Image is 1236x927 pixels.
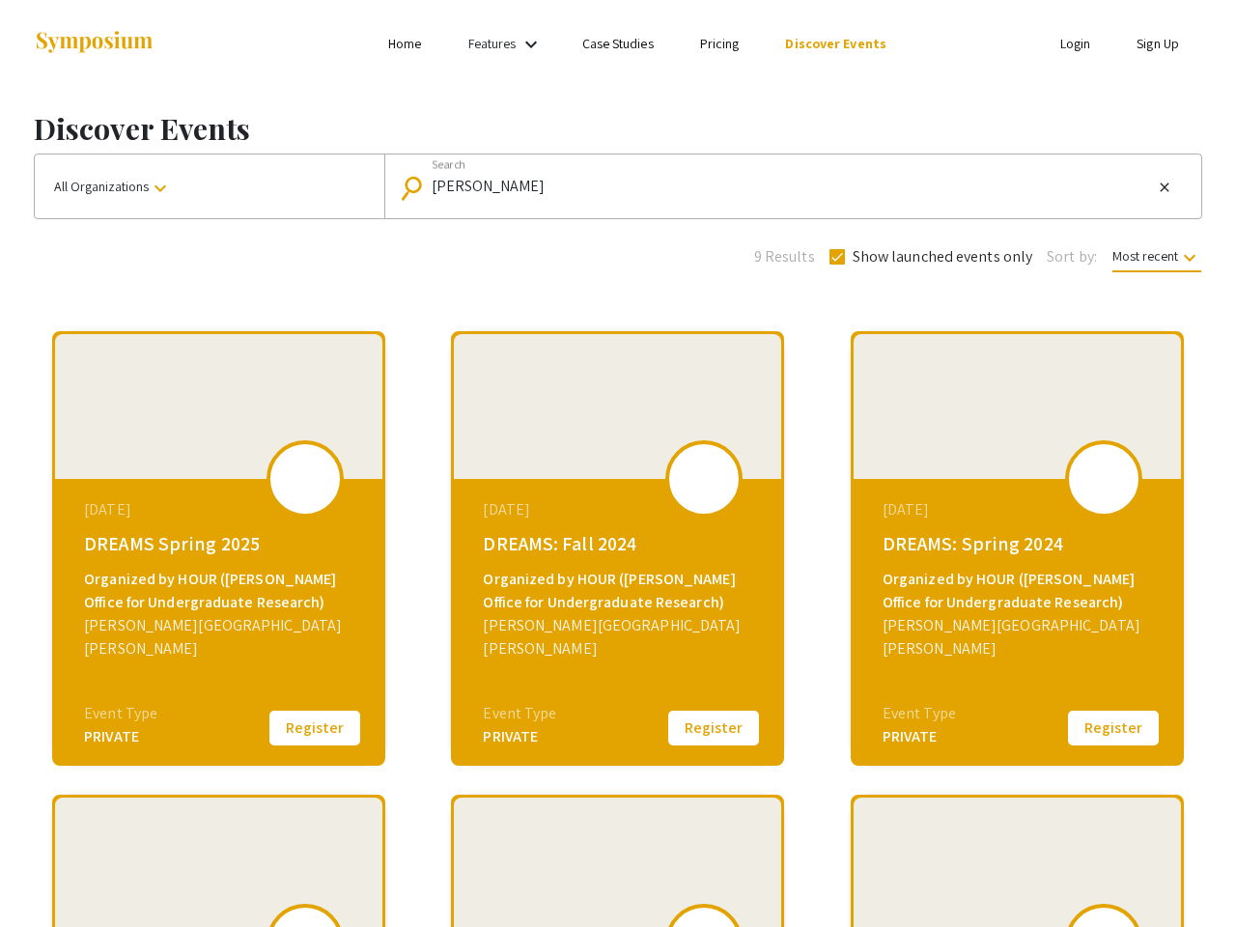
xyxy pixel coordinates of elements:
h1: Discover Events [34,111,1202,146]
div: [PERSON_NAME][GEOGRAPHIC_DATA][PERSON_NAME] [483,614,757,660]
button: Most recent [1097,239,1217,273]
span: Show launched events only [853,245,1033,268]
div: PRIVATE [883,725,956,748]
div: [DATE] [883,498,1157,521]
span: 9 Results [754,245,815,268]
span: Sort by: [1047,245,1097,268]
a: Sign Up [1137,35,1179,52]
mat-icon: keyboard_arrow_down [149,177,172,200]
button: All Organizations [35,154,384,218]
div: DREAMS Spring 2025 [84,529,358,558]
a: Login [1060,35,1091,52]
a: Pricing [700,35,740,52]
div: PRIVATE [84,725,157,748]
div: [PERSON_NAME][GEOGRAPHIC_DATA][PERSON_NAME] [883,614,1157,660]
mat-icon: keyboard_arrow_down [1178,246,1201,269]
button: Register [1065,708,1162,748]
a: Case Studies [582,35,654,52]
div: [PERSON_NAME][GEOGRAPHIC_DATA][PERSON_NAME] [84,614,358,660]
button: Register [665,708,762,748]
div: [DATE] [84,498,358,521]
div: Event Type [483,702,556,725]
button: Clear [1153,176,1176,199]
div: [DATE] [483,498,757,521]
div: DREAMS: Fall 2024 [483,529,757,558]
mat-icon: Search [403,171,431,205]
span: All Organizations [54,178,172,195]
div: Organized by HOUR ([PERSON_NAME] Office for Undergraduate Research) [84,568,358,614]
span: Most recent [1112,247,1201,272]
div: Event Type [883,702,956,725]
mat-icon: close [1157,179,1172,196]
a: Home [388,35,421,52]
a: Features [468,35,517,52]
a: Discover Events [785,35,886,52]
input: Looking for something specific? [432,178,1152,195]
div: PRIVATE [483,725,556,748]
button: Register [267,708,363,748]
img: Symposium by ForagerOne [34,30,154,56]
div: Organized by HOUR ([PERSON_NAME] Office for Undergraduate Research) [883,568,1157,614]
div: Event Type [84,702,157,725]
div: DREAMS: Spring 2024 [883,529,1157,558]
div: Organized by HOUR ([PERSON_NAME] Office for Undergraduate Research) [483,568,757,614]
mat-icon: Expand Features list [520,33,543,56]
